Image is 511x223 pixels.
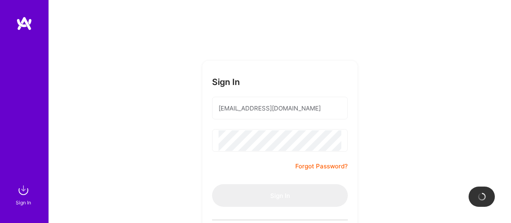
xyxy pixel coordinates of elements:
[219,98,341,119] input: Email...
[16,198,31,207] div: Sign In
[476,191,487,202] img: loading
[295,161,348,171] a: Forgot Password?
[17,182,32,207] a: sign inSign In
[15,182,32,198] img: sign in
[212,77,240,87] h3: Sign In
[212,184,348,207] button: Sign In
[16,16,32,31] img: logo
